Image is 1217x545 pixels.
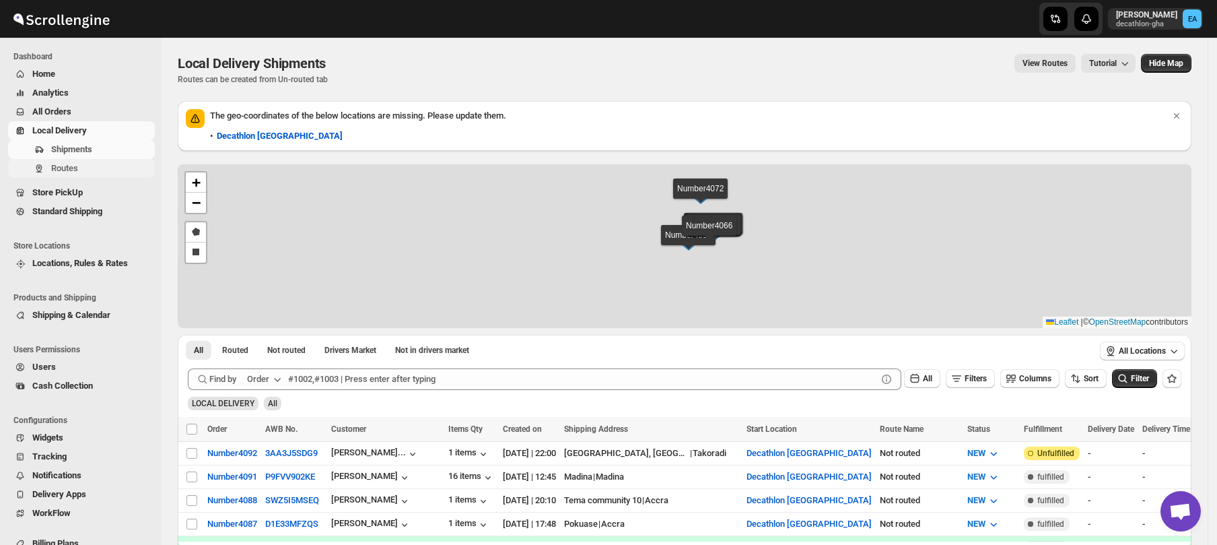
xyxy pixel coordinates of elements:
[746,472,872,482] button: Decathlon [GEOGRAPHIC_DATA]
[395,345,469,356] span: Not in drivers market
[967,472,985,482] span: NEW
[1142,494,1190,507] div: -
[448,518,490,532] div: 1 items
[51,144,92,154] span: Shipments
[13,415,155,426] span: Configurations
[503,424,542,434] span: Created on
[967,519,985,529] span: NEW
[32,88,69,98] span: Analytics
[8,102,155,121] button: All Orders
[13,51,155,62] span: Dashboard
[503,494,556,507] div: [DATE] | 20:10
[1112,369,1157,388] button: Filter
[247,373,269,386] div: Order
[178,55,326,71] span: Local Delivery Shipments
[265,519,318,529] button: D1E33MFZQS
[32,125,87,135] span: Local Delivery
[701,224,722,238] img: Marker
[705,224,725,239] img: Marker
[13,241,155,251] span: Store Locations
[32,258,128,268] span: Locations, Rules & Rates
[1019,374,1051,383] span: Columns
[288,368,877,390] input: #1002,#1003 | Press enter after typing
[904,369,940,388] button: All
[13,292,155,303] span: Products and Shipping
[448,447,490,461] button: 1 items
[448,471,495,484] div: 16 items
[703,226,724,241] img: Marker
[1000,369,1059,388] button: Columns
[265,448,318,458] button: 3AA3J5SDG9
[209,373,236,386] span: Find by
[186,243,206,263] a: Draw a rectangle
[11,2,112,36] img: ScrollEngine
[1142,447,1190,460] div: -
[746,519,872,529] button: Decathlon [GEOGRAPHIC_DATA]
[959,466,1008,488] button: NEW
[210,109,1170,123] p: The geo-coordinates of the below locations are missing. Please update them.
[564,470,592,484] div: Madina
[967,495,985,505] span: NEW
[265,424,298,434] span: AWB No.
[1142,517,1190,531] div: -
[645,494,668,507] div: Accra
[331,447,419,461] button: [PERSON_NAME]...
[746,448,872,458] button: Decathlon [GEOGRAPHIC_DATA]
[448,494,490,508] button: 1 items
[880,494,959,507] div: Not routed
[1046,317,1078,327] a: Leaflet
[705,224,726,238] img: Marker
[880,424,924,434] span: Route Name
[880,447,959,460] div: Not routed
[564,494,738,507] div: |
[959,443,1008,464] button: NEW
[209,125,351,147] button: Decathlon [GEOGRAPHIC_DATA]
[186,193,206,213] a: Zoom out
[564,447,689,460] div: [GEOGRAPHIC_DATA], [GEOGRAPHIC_DATA]
[1084,374,1099,383] span: Sort
[1131,374,1149,383] span: Filter
[32,187,83,197] span: Store PickUp
[1119,346,1166,356] span: All Locations
[959,490,1008,511] button: NEW
[1188,15,1197,24] text: EA
[178,74,331,85] p: Routes can be created from Un-routed tab
[194,345,203,356] span: All
[268,399,277,408] span: All
[703,226,723,241] img: Marker
[503,517,556,531] div: [DATE] | 17:48
[1116,20,1177,28] p: decathlon-gha
[207,519,257,529] div: Number4087
[564,517,738,531] div: |
[1037,472,1064,482] span: fulfilled
[704,224,724,239] img: Marker
[186,172,206,193] a: Zoom in
[13,344,155,355] span: Users Permissions
[214,341,256,360] button: Routed
[51,163,78,173] span: Routes
[448,424,483,434] span: Items Qty
[207,495,257,505] button: Number4088
[316,341,384,360] button: Claimable
[880,470,959,484] div: Not routed
[207,448,257,458] div: Number4092
[32,451,67,461] span: Tracking
[1043,317,1191,328] div: © contributors
[8,466,155,485] button: Notifications
[331,518,411,532] button: [PERSON_NAME]
[1081,54,1136,73] button: Tutorial
[699,226,720,241] img: Marker
[265,495,319,505] button: SWZ5I5MSEQ
[1037,448,1074,459] span: Unfulfilled
[8,447,155,466] button: Tracking
[331,471,411,484] div: [PERSON_NAME]
[503,447,556,460] div: [DATE] | 22:00
[923,374,932,383] span: All
[207,472,257,482] button: Number4091
[8,504,155,523] button: WorkFlow
[1167,106,1186,125] button: Dismiss notification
